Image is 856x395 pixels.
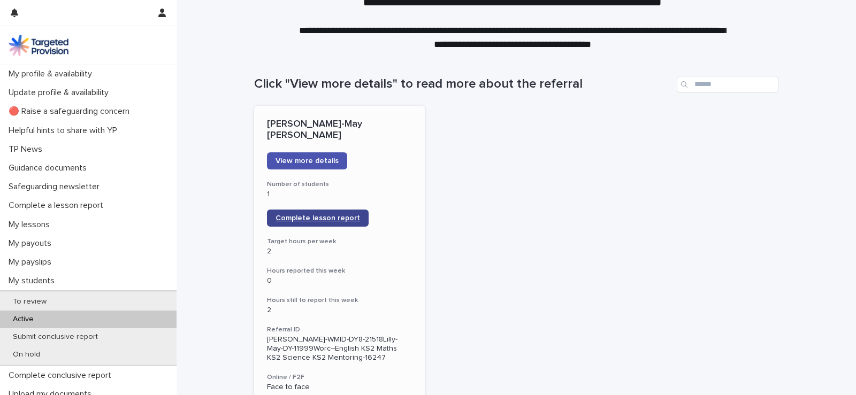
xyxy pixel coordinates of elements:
p: Update profile & availability [4,88,117,98]
h3: Online / F2F [267,373,412,382]
p: [PERSON_NAME]-May [PERSON_NAME] [267,119,412,142]
h3: Hours reported this week [267,267,412,275]
h3: Hours still to report this week [267,296,412,305]
p: Helpful hints to share with YP [4,126,126,136]
p: Submit conclusive report [4,332,106,342]
p: My payslips [4,257,60,267]
p: 🔴 Raise a safeguarding concern [4,106,138,117]
h3: Referral ID [267,326,412,334]
p: Guidance documents [4,163,95,173]
h3: Number of students [267,180,412,189]
p: On hold [4,350,49,359]
p: [PERSON_NAME]-WMID-DY8-21518Lilly-May-DY-11999Worc--English KS2 Maths KS2 Science KS2 Mentoring-1... [267,335,412,362]
p: Complete a lesson report [4,200,112,211]
input: Search [677,76,778,93]
p: TP News [4,144,51,154]
a: View more details [267,152,347,169]
p: Safeguarding newsletter [4,182,108,192]
p: 2 [267,247,412,256]
p: Face to face [267,383,412,392]
span: View more details [276,157,339,165]
img: M5nRWzHhSzIhMunXDL62 [9,35,68,56]
p: Complete conclusive report [4,370,120,381]
h3: Target hours per week [267,237,412,246]
p: To review [4,297,55,306]
p: Active [4,315,42,324]
a: Complete lesson report [267,210,369,227]
p: My students [4,276,63,286]
p: 1 [267,190,412,199]
span: Complete lesson report [276,214,360,222]
h1: Click "View more details" to read more about the referral [254,76,672,92]
p: My profile & availability [4,69,101,79]
p: My payouts [4,238,60,249]
p: My lessons [4,220,58,230]
p: 0 [267,276,412,285]
p: 2 [267,306,412,315]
